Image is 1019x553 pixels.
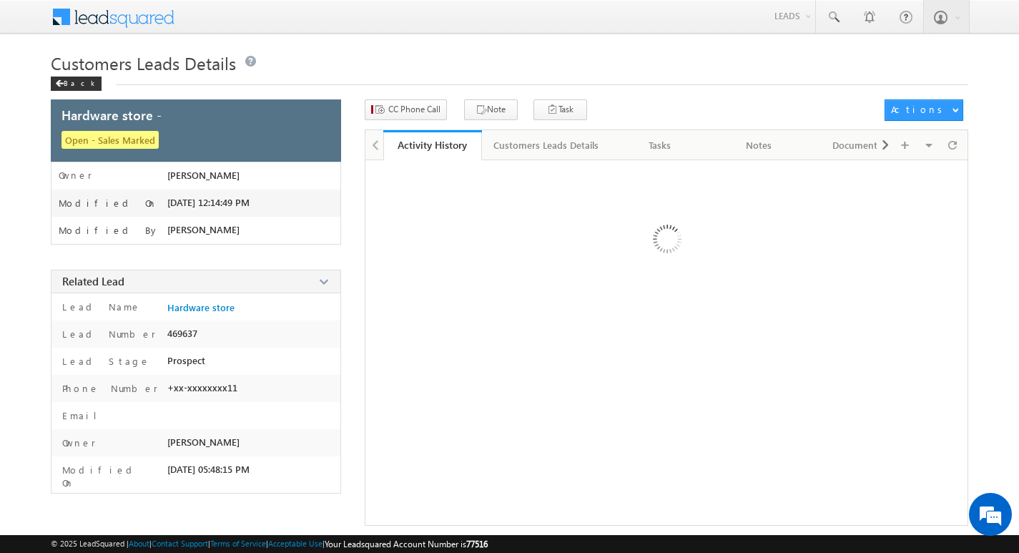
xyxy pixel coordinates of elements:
[51,537,488,551] span: © 2025 LeadSquared | | | | |
[51,77,102,91] div: Back
[623,137,697,154] div: Tasks
[482,130,611,160] a: Customers Leads Details
[820,137,895,154] div: Documents
[59,436,96,449] label: Owner
[592,167,740,315] img: Loading ...
[611,130,710,160] a: Tasks
[59,328,156,341] label: Lead Number
[493,137,599,154] div: Customers Leads Details
[59,409,108,422] label: Email
[167,170,240,181] span: [PERSON_NAME]
[885,99,963,121] button: Actions
[167,464,250,475] span: [DATE] 05:48:15 PM
[325,539,488,549] span: Your Leadsquared Account Number is
[383,130,482,160] a: Activity History
[533,99,587,120] button: Task
[152,539,208,548] a: Contact Support
[59,225,159,236] label: Modified By
[466,539,488,549] span: 77516
[167,328,197,339] span: 469637
[722,137,796,154] div: Notes
[59,355,150,368] label: Lead Stage
[210,539,266,548] a: Terms of Service
[809,130,907,160] a: Documents
[365,99,447,120] button: CC Phone Call
[59,197,157,209] label: Modified On
[51,52,236,74] span: Customers Leads Details
[388,103,440,116] span: CC Phone Call
[59,464,159,489] label: Modified On
[167,436,240,448] span: [PERSON_NAME]
[394,138,471,152] div: Activity History
[167,382,237,393] span: +xx-xxxxxxxx11
[59,170,92,181] label: Owner
[129,539,149,548] a: About
[710,130,809,160] a: Notes
[59,300,141,313] label: Lead Name
[61,109,162,122] span: Hardware store -
[167,224,240,235] span: [PERSON_NAME]
[464,99,518,120] button: Note
[891,103,947,116] div: Actions
[59,382,158,395] label: Phone Number
[167,355,205,366] span: Prospect
[61,131,159,149] span: Open - Sales Marked
[62,274,124,288] span: Related Lead
[167,197,250,208] span: [DATE] 12:14:49 PM
[268,539,323,548] a: Acceptable Use
[167,302,235,313] a: Hardware store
